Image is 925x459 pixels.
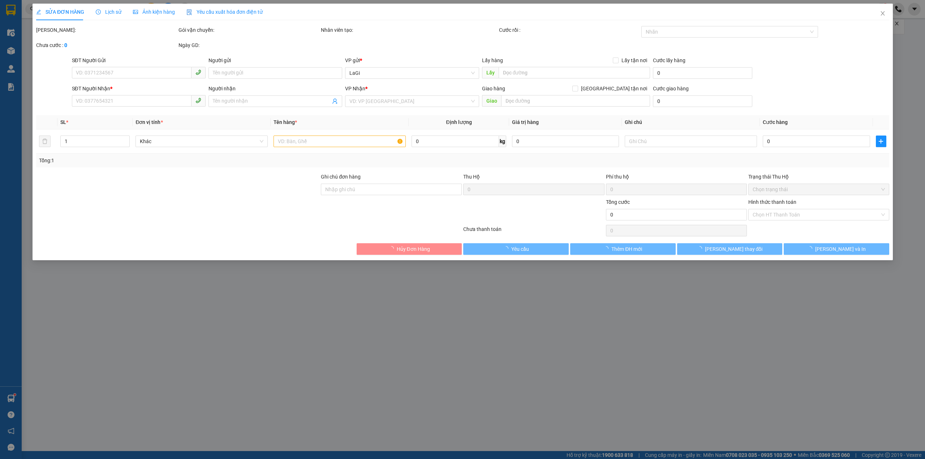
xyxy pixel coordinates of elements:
[133,9,138,14] span: picture
[677,243,782,255] button: [PERSON_NAME] thay đổi
[36,9,84,15] span: SỬA ĐƠN HÀNG
[748,199,796,205] label: Hình thức thanh toán
[875,136,886,147] button: plus
[208,85,342,93] div: Người nhận
[36,41,177,49] div: Chưa cước :
[274,119,297,125] span: Tên hàng
[748,173,889,181] div: Trạng thái Thu Hộ
[96,9,121,15] span: Lịch sử
[705,245,762,253] span: [PERSON_NAME] thay đổi
[39,136,51,147] button: delete
[72,85,205,93] div: SĐT Người Nhận
[879,10,885,16] span: close
[345,86,365,91] span: VP Nhận
[482,57,503,63] span: Lấy hàng
[807,246,815,251] span: loading
[763,119,788,125] span: Cước hàng
[876,138,886,144] span: plus
[784,243,889,255] button: [PERSON_NAME] và In
[482,95,501,107] span: Giao
[195,98,201,103] span: phone
[499,26,640,34] div: Cước rồi :
[482,67,498,78] span: Lấy
[321,184,462,195] input: Ghi chú đơn hàng
[463,174,480,180] span: Thu Hộ
[570,243,676,255] button: Thêm ĐH mới
[349,68,474,78] span: LaGi
[501,95,650,107] input: Dọc đường
[463,243,569,255] button: Yêu cầu
[498,67,650,78] input: Dọc đường
[622,115,760,129] th: Ghi chú
[64,42,67,48] b: 0
[603,246,611,251] span: loading
[499,136,506,147] span: kg
[178,26,319,34] div: Gói vận chuyển:
[482,86,505,91] span: Giao hàng
[697,246,705,251] span: loading
[36,26,177,34] div: [PERSON_NAME]:
[396,245,430,253] span: Hủy Đơn Hàng
[388,246,396,251] span: loading
[503,246,511,251] span: loading
[274,136,406,147] input: VD: Bàn, Ghế
[815,245,866,253] span: [PERSON_NAME] và In
[208,56,342,64] div: Người gửi
[653,95,752,107] input: Cước giao hàng
[60,119,66,125] span: SL
[186,9,192,15] img: icon
[578,85,650,93] span: [GEOGRAPHIC_DATA] tận nơi
[345,56,479,64] div: VP gửi
[133,9,175,15] span: Ảnh kiện hàng
[72,56,205,64] div: SĐT Người Gửi
[356,243,462,255] button: Hủy Đơn Hàng
[606,173,747,184] div: Phí thu hộ
[39,156,357,164] div: Tổng: 1
[606,199,629,205] span: Tổng cước
[512,119,538,125] span: Giá trị hàng
[653,57,685,63] label: Cước lấy hàng
[872,4,892,24] button: Close
[96,9,101,14] span: clock-circle
[446,119,472,125] span: Định lượng
[135,119,163,125] span: Đơn vị tính
[321,174,361,180] label: Ghi chú đơn hàng
[752,184,885,195] span: Chọn trạng thái
[618,56,650,64] span: Lấy tận nơi
[178,41,319,49] div: Ngày GD:
[186,9,263,15] span: Yêu cầu xuất hóa đơn điện tử
[140,136,263,147] span: Khác
[36,9,41,14] span: edit
[195,69,201,75] span: phone
[625,136,757,147] input: Ghi Chú
[611,245,642,253] span: Thêm ĐH mới
[332,98,338,104] span: user-add
[321,26,498,34] div: Nhân viên tạo:
[653,67,752,79] input: Cước lấy hàng
[653,86,688,91] label: Cước giao hàng
[511,245,529,253] span: Yêu cầu
[462,225,605,238] div: Chưa thanh toán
